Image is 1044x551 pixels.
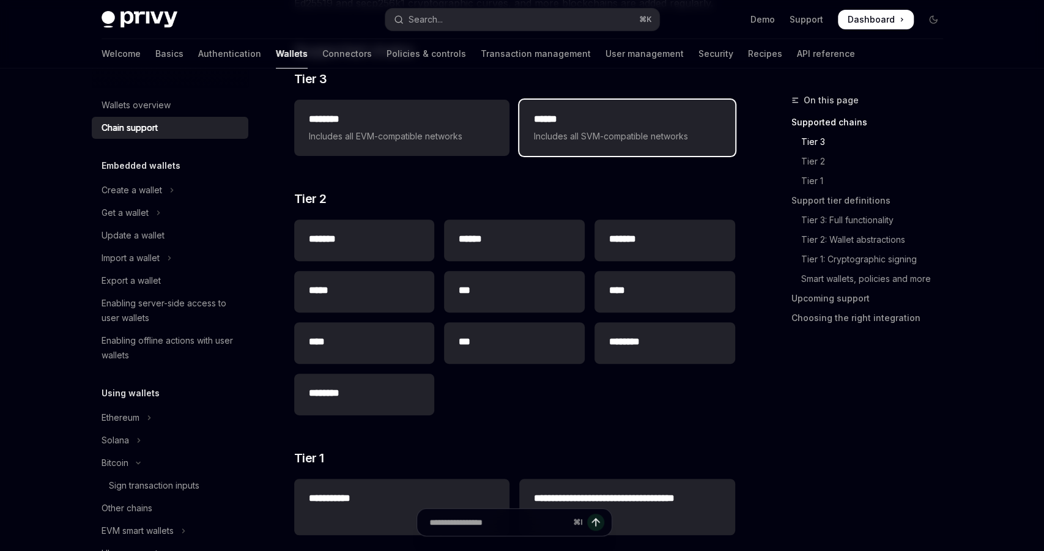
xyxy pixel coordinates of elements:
div: Wallets overview [102,98,171,113]
a: Enabling offline actions with user wallets [92,330,248,366]
a: Tier 3: Full functionality [791,210,953,230]
span: Tier 3 [294,70,327,87]
a: Support tier definitions [791,191,953,210]
a: Export a wallet [92,270,248,292]
button: Toggle EVM smart wallets section [92,520,248,542]
button: Toggle Get a wallet section [92,202,248,224]
div: Enabling offline actions with user wallets [102,333,241,363]
a: API reference [797,39,855,68]
a: Demo [750,13,775,26]
span: Includes all SVM-compatible networks [534,129,720,144]
button: Toggle Create a wallet section [92,179,248,201]
a: Choosing the right integration [791,308,953,328]
a: Connectors [322,39,372,68]
a: Policies & controls [387,39,466,68]
a: Tier 1: Cryptographic signing [791,250,953,269]
a: Sign transaction inputs [92,475,248,497]
span: Includes all EVM-compatible networks [309,129,495,144]
div: Bitcoin [102,456,128,470]
div: Enabling server-side access to user wallets [102,296,241,325]
div: Chain support [102,120,158,135]
div: Other chains [102,501,152,516]
a: Enabling server-side access to user wallets [92,292,248,329]
div: Export a wallet [102,273,161,288]
a: Wallets [276,39,308,68]
div: Sign transaction inputs [109,478,199,493]
a: Tier 3 [791,132,953,152]
button: Toggle Import a wallet section [92,247,248,269]
a: Chain support [92,117,248,139]
a: User management [605,39,684,68]
button: Open search [385,9,659,31]
a: Smart wallets, policies and more [791,269,953,289]
span: ⌘ K [639,15,652,24]
a: Transaction management [481,39,591,68]
div: Search... [409,12,443,27]
a: Tier 1 [791,171,953,191]
span: On this page [804,93,859,108]
div: Create a wallet [102,183,162,198]
input: Ask a question... [429,509,568,536]
a: Other chains [92,497,248,519]
h5: Embedded wallets [102,158,180,173]
a: Dashboard [838,10,914,29]
a: Basics [155,39,183,68]
span: Tier 1 [294,449,324,467]
a: Update a wallet [92,224,248,246]
a: Supported chains [791,113,953,132]
span: Tier 2 [294,190,327,207]
button: Toggle Ethereum section [92,407,248,429]
a: Welcome [102,39,141,68]
div: EVM smart wallets [102,523,174,538]
a: Tier 2 [791,152,953,171]
div: Import a wallet [102,251,160,265]
a: **** *Includes all SVM-compatible networks [519,100,735,156]
div: Get a wallet [102,205,149,220]
a: **** ***Includes all EVM-compatible networks [294,100,509,156]
div: Update a wallet [102,228,165,243]
div: Solana [102,433,129,448]
a: Recipes [748,39,782,68]
button: Toggle Solana section [92,429,248,451]
button: Toggle Bitcoin section [92,452,248,474]
a: Wallets overview [92,94,248,116]
a: Authentication [198,39,261,68]
div: Ethereum [102,410,139,425]
h5: Using wallets [102,386,160,401]
img: dark logo [102,11,177,28]
a: Support [790,13,823,26]
button: Toggle dark mode [924,10,943,29]
button: Send message [587,514,604,531]
a: Tier 2: Wallet abstractions [791,230,953,250]
span: Dashboard [848,13,895,26]
a: Security [698,39,733,68]
a: Upcoming support [791,289,953,308]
